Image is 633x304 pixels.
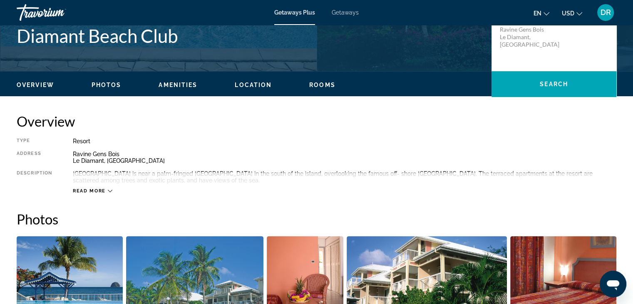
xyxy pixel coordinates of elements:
span: Overview [17,82,54,88]
div: Description [17,170,52,184]
div: Type [17,138,52,145]
span: DR [601,8,611,17]
a: Travorium [17,2,100,23]
span: Search [540,81,568,87]
div: Address [17,151,52,164]
span: Photos [92,82,122,88]
button: Change language [534,7,549,19]
iframe: Button to launch messaging window [600,271,626,297]
span: Rooms [309,82,335,88]
a: Getaways [332,9,359,16]
button: Overview [17,81,54,89]
button: Photos [92,81,122,89]
span: Amenities [159,82,197,88]
button: User Menu [595,4,616,21]
button: Change currency [562,7,582,19]
div: [GEOGRAPHIC_DATA] is near a palm-fringed [GEOGRAPHIC_DATA] in the south of the island, overlookin... [73,170,616,184]
h1: Diamant Beach Club [17,25,483,47]
button: Location [235,81,272,89]
span: Location [235,82,272,88]
p: Ravine Gens Bois Le Diamant, [GEOGRAPHIC_DATA] [500,26,566,48]
span: Read more [73,188,106,194]
h2: Overview [17,113,616,130]
button: Read more [73,188,112,194]
div: Resort [73,138,616,145]
span: en [534,10,541,17]
div: Ravine Gens Bois Le Diamant, [GEOGRAPHIC_DATA] [73,151,616,164]
h2: Photos [17,211,616,227]
span: USD [562,10,574,17]
button: Search [492,71,616,97]
a: Getaways Plus [274,9,315,16]
button: Rooms [309,81,335,89]
button: Amenities [159,81,197,89]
